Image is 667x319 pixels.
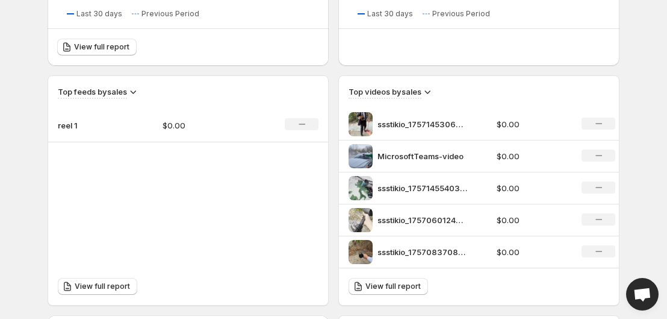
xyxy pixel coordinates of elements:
img: MicrosoftTeams-video [349,144,373,168]
a: View full report [58,278,137,295]
p: MicrosoftTeams-video [377,150,468,162]
p: ssstikio_1757083708441 1 [377,246,468,258]
p: ssstikio_1757145306338 [377,118,468,130]
p: ssstikio_1757060124945-ezgifcom-video-to-mp4-converter [377,214,468,226]
img: ssstikio_1757060124945-ezgifcom-video-to-mp4-converter [349,208,373,232]
p: reel 1 [58,119,118,131]
h3: Top feeds by sales [58,86,127,98]
span: Last 30 days [76,9,122,19]
span: Previous Period [432,9,490,19]
h3: Top videos by sales [349,86,421,98]
a: View full report [57,39,137,55]
p: $0.00 [497,150,568,162]
div: Open chat [626,278,659,311]
img: ssstikio_1757145306338 [349,112,373,136]
span: Previous Period [141,9,199,19]
span: Last 30 days [367,9,413,19]
a: View full report [349,278,428,295]
p: $0.00 [163,119,248,131]
p: $0.00 [497,214,568,226]
p: ssstikio_1757145540321 [377,182,468,194]
img: ssstikio_1757145540321 [349,176,373,200]
p: $0.00 [497,182,568,194]
p: $0.00 [497,246,568,258]
p: $0.00 [497,118,568,130]
span: View full report [75,282,130,291]
span: View full report [365,282,421,291]
span: View full report [74,42,129,52]
img: ssstikio_1757083708441 1 [349,240,373,264]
